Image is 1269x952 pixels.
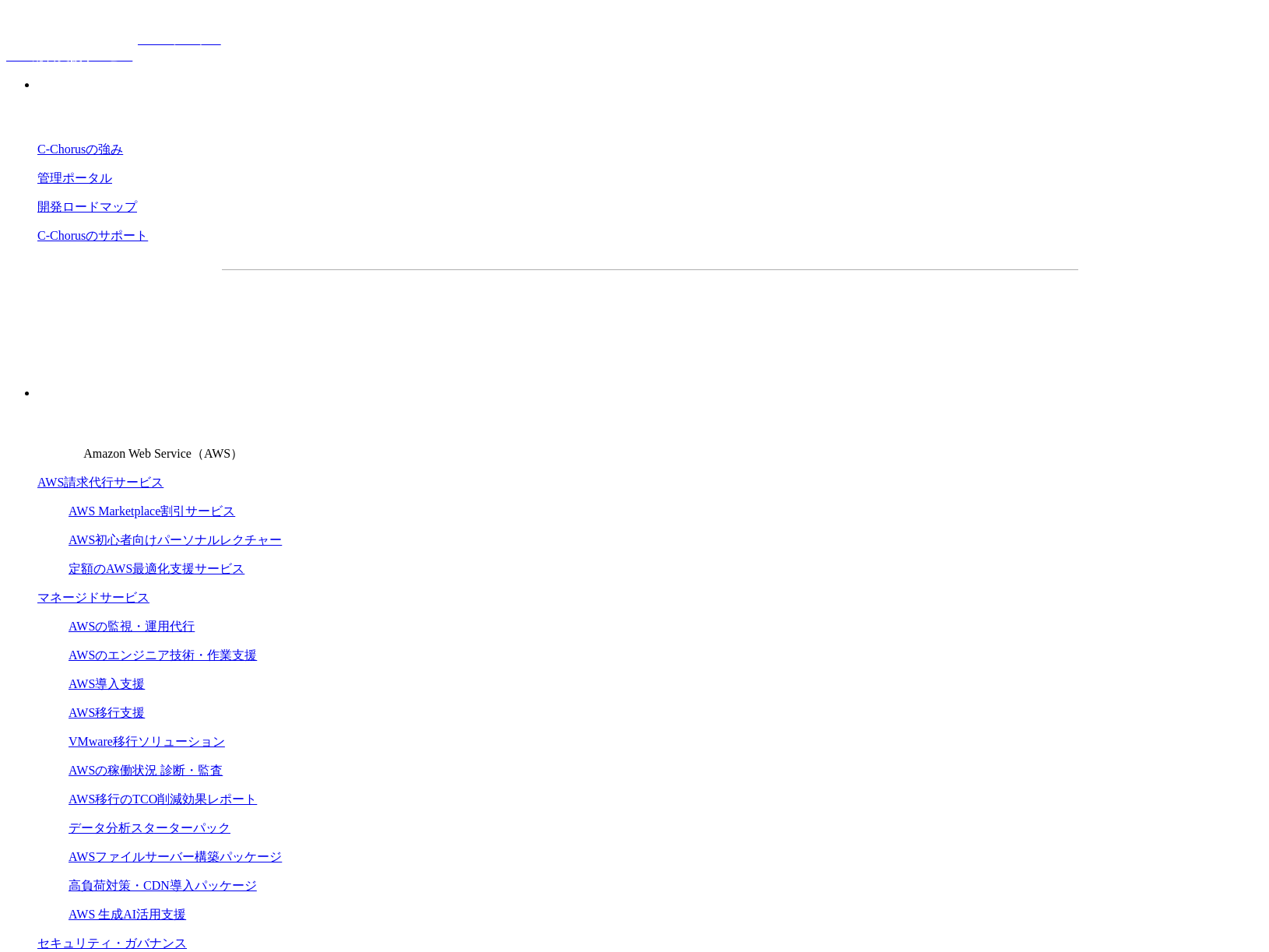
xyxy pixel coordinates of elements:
[37,229,148,242] a: C-Chorusのサポート
[658,295,909,334] a: まずは相談する
[69,677,145,690] a: AWS導入支援
[69,821,230,834] a: データ分析スターターパック
[69,850,282,863] a: AWSファイルサーバー構築パッケージ
[392,295,642,334] a: 資料を請求する
[69,562,244,575] a: 定額のAWS最適化支援サービス
[37,591,149,604] a: マネージドサービス
[69,504,235,518] a: AWS Marketplace割引サービス
[69,706,145,719] a: AWS移行支援
[69,533,282,546] a: AWS初心者向けパーソナルレクチャー
[37,476,163,489] a: AWS請求代行サービス
[69,792,257,806] a: AWS移行のTCO削減効果レポート
[6,33,221,62] a: AWS総合支援サービス C-Chorus NHN テコラスAWS総合支援サービス
[37,200,137,213] a: 開発ロードマップ
[37,142,123,156] a: C-Chorusの強み
[69,764,223,777] a: AWSの稼働状況 診断・監査
[37,171,112,184] a: 管理ポータル
[69,879,257,892] a: 高負荷対策・CDN導入パッケージ
[37,936,187,950] a: セキュリティ・ガバナンス
[37,414,81,458] img: Amazon Web Service（AWS）
[69,620,195,633] a: AWSの監視・運用代行
[69,648,257,662] a: AWSのエンジニア技術・作業支援
[37,77,1263,93] p: 強み
[37,385,1263,402] p: サービス
[69,908,186,921] a: AWS 生成AI活用支援
[69,735,225,748] a: VMware移行ソリューション
[83,447,243,460] span: Amazon Web Service（AWS）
